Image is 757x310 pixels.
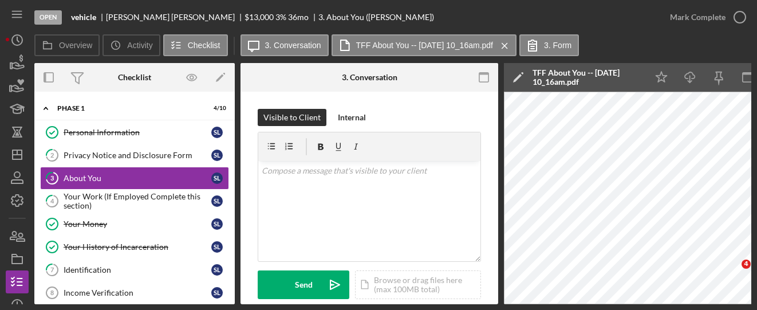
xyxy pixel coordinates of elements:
[50,289,54,296] tspan: 8
[211,195,223,207] div: S L
[318,13,434,22] div: 3. About You ([PERSON_NAME])
[211,150,223,161] div: S L
[211,287,223,299] div: S L
[332,34,517,56] button: TFF About You -- [DATE] 10_16am.pdf
[40,213,229,236] a: Your MoneySL
[206,105,226,112] div: 4 / 10
[211,264,223,276] div: S L
[338,109,366,126] div: Internal
[106,13,245,22] div: [PERSON_NAME] [PERSON_NAME]
[64,242,211,252] div: Your History of Incarceration
[211,172,223,184] div: S L
[64,219,211,229] div: Your Money
[742,260,751,269] span: 4
[118,73,151,82] div: Checklist
[342,73,397,82] div: 3. Conversation
[34,34,100,56] button: Overview
[275,13,286,22] div: 3 %
[57,105,198,112] div: Phase 1
[64,174,211,183] div: About You
[211,127,223,138] div: S L
[50,197,54,205] tspan: 4
[533,68,641,87] div: TFF About You -- [DATE] 10_16am.pdf
[295,270,313,299] div: Send
[163,34,228,56] button: Checklist
[659,6,751,29] button: Mark Complete
[50,151,54,159] tspan: 2
[40,236,229,258] a: Your History of IncarcerationSL
[64,128,211,137] div: Personal Information
[245,12,274,22] span: $13,000
[59,41,92,50] label: Overview
[40,121,229,144] a: Personal InformationSL
[258,109,326,126] button: Visible to Client
[288,13,309,22] div: 36 mo
[40,144,229,167] a: 2Privacy Notice and Disclosure FormSL
[40,190,229,213] a: 4Your Work (If Employed Complete this section)SL
[50,266,54,273] tspan: 7
[102,34,160,56] button: Activity
[64,265,211,274] div: Identification
[240,34,329,56] button: 3. Conversation
[40,258,229,281] a: 7IdentificationSL
[64,192,211,210] div: Your Work (If Employed Complete this section)
[258,270,349,299] button: Send
[34,10,62,25] div: Open
[263,109,321,126] div: Visible to Client
[211,218,223,230] div: S L
[50,174,54,182] tspan: 3
[71,13,96,22] b: vehicle
[64,288,211,297] div: Income Verification
[127,41,152,50] label: Activity
[670,6,726,29] div: Mark Complete
[188,41,220,50] label: Checklist
[332,109,372,126] button: Internal
[265,41,321,50] label: 3. Conversation
[40,281,229,304] a: 8Income VerificationSL
[519,34,579,56] button: 3. Form
[40,167,229,190] a: 3About YouSL
[211,241,223,253] div: S L
[544,41,571,50] label: 3. Form
[64,151,211,160] div: Privacy Notice and Disclosure Form
[718,260,746,287] iframe: Intercom live chat
[356,41,493,50] label: TFF About You -- [DATE] 10_16am.pdf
